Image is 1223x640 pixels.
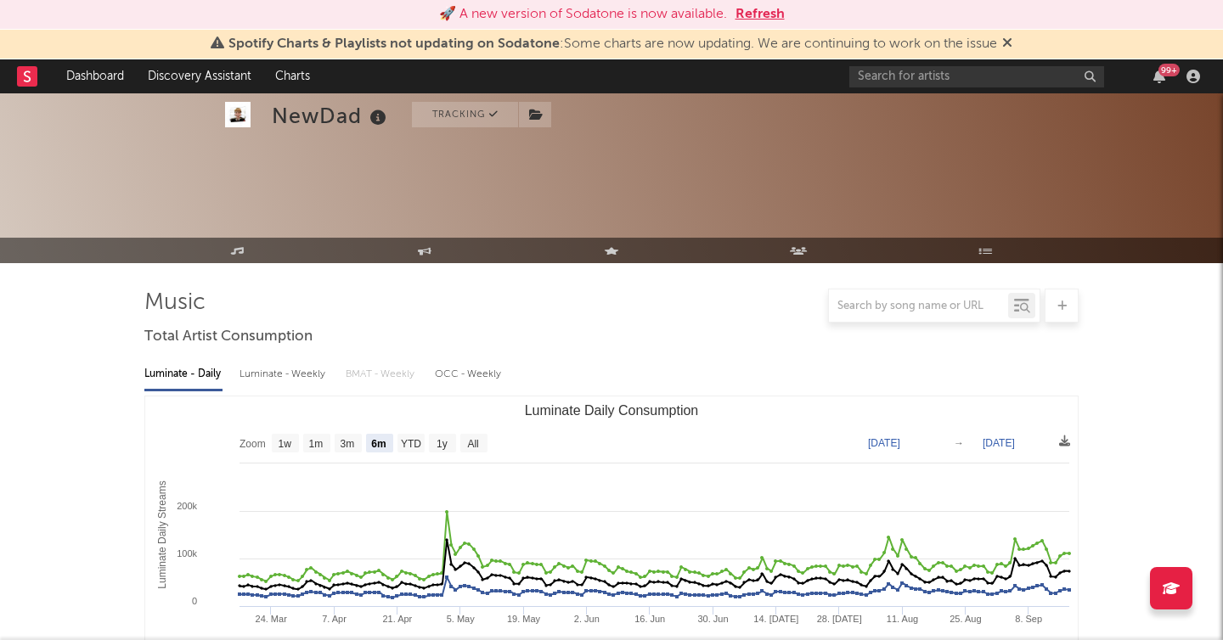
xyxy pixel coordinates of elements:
[228,37,560,51] span: Spotify Charts & Playlists not updating on Sodatone
[228,37,997,51] span: : Some charts are now updating. We are continuing to work on the issue
[983,437,1015,449] text: [DATE]
[401,438,421,450] text: YTD
[144,327,313,347] span: Total Artist Consumption
[829,300,1008,313] input: Search by song name or URL
[136,59,263,93] a: Discovery Assistant
[1153,70,1165,83] button: 99+
[240,360,329,389] div: Luminate - Weekly
[144,360,223,389] div: Luminate - Daily
[192,596,197,606] text: 0
[256,614,288,624] text: 24. Mar
[437,438,448,450] text: 1y
[371,438,386,450] text: 6m
[447,614,476,624] text: 5. May
[263,59,322,93] a: Charts
[525,403,699,418] text: Luminate Daily Consumption
[954,437,964,449] text: →
[435,360,503,389] div: OCC - Weekly
[341,438,355,450] text: 3m
[177,501,197,511] text: 200k
[412,102,518,127] button: Tracking
[240,438,266,450] text: Zoom
[753,614,798,624] text: 14. [DATE]
[1158,64,1180,76] div: 99 +
[887,614,918,624] text: 11. Aug
[507,614,541,624] text: 19. May
[382,614,412,624] text: 21. Apr
[439,4,727,25] div: 🚀 A new version of Sodatone is now available.
[697,614,728,624] text: 30. Jun
[54,59,136,93] a: Dashboard
[279,438,292,450] text: 1w
[574,614,600,624] text: 2. Jun
[177,548,197,559] text: 100k
[735,4,785,25] button: Refresh
[1002,37,1012,51] span: Dismiss
[868,437,900,449] text: [DATE]
[849,66,1104,87] input: Search for artists
[272,102,391,130] div: NewDad
[467,438,478,450] text: All
[817,614,862,624] text: 28. [DATE]
[1015,614,1042,624] text: 8. Sep
[322,614,347,624] text: 7. Apr
[309,438,324,450] text: 1m
[950,614,981,624] text: 25. Aug
[634,614,665,624] text: 16. Jun
[156,480,168,588] text: Luminate Daily Streams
